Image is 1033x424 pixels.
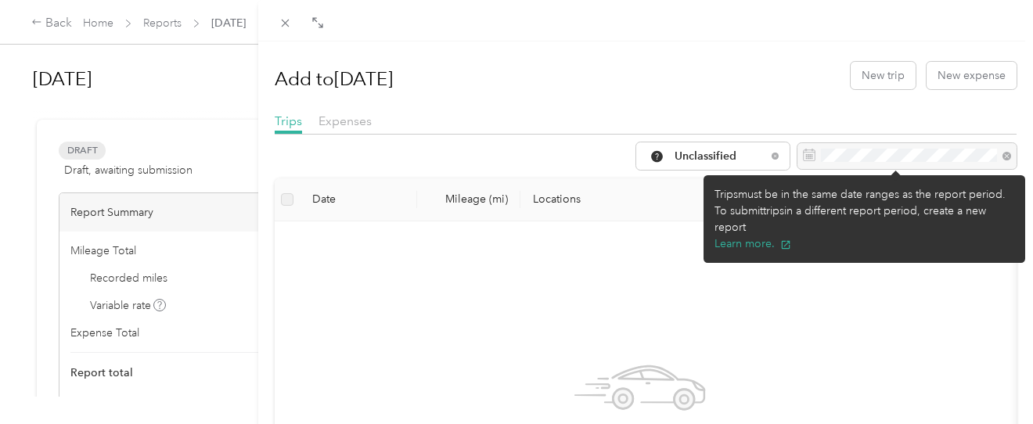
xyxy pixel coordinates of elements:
div: Trips must be in the same date ranges as the report period. [714,186,1014,203]
button: New trip [851,62,916,89]
th: Locations [520,178,880,221]
button: New expense [927,62,1017,89]
span: Expenses [319,113,372,128]
iframe: Everlance-gr Chat Button Frame [945,336,1033,424]
th: Mileage (mi) [417,178,520,221]
h1: Add to [DATE] [275,60,393,98]
div: To submit trips in a different report period, create a new report [714,203,1014,235]
span: Unclassified [675,151,766,162]
span: Trips [275,113,302,128]
th: Date [300,178,417,221]
button: Learn more. [714,235,791,252]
